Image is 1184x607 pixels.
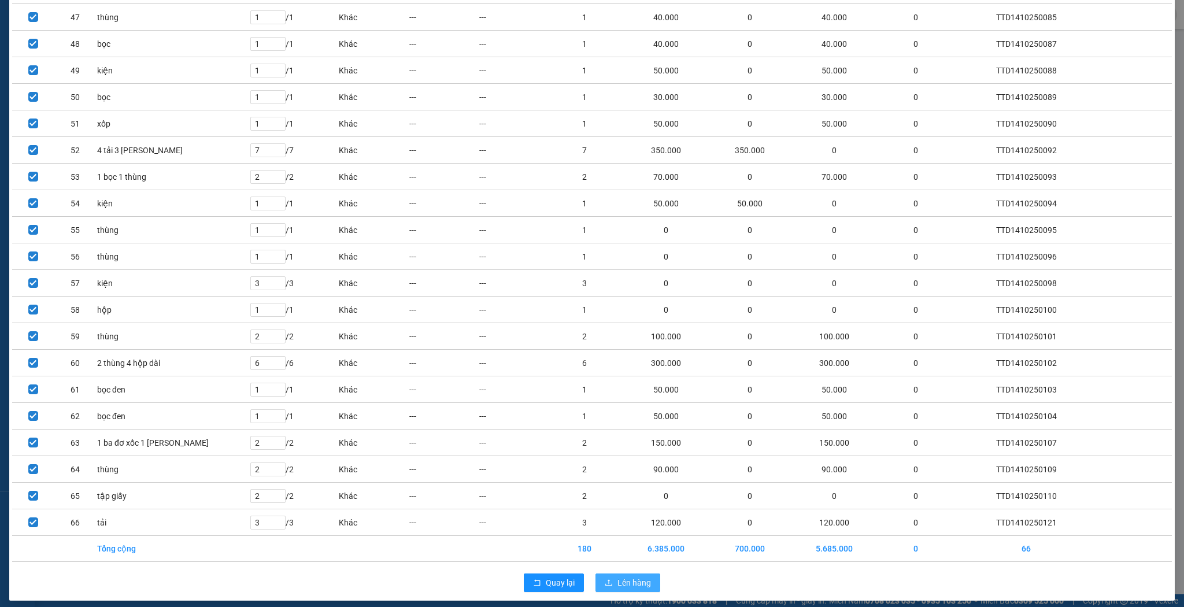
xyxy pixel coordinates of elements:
[619,270,712,297] td: 0
[97,297,250,323] td: hộp
[881,483,952,509] td: 0
[409,190,479,217] td: ---
[97,430,250,456] td: 1 ba đơ xốc 1 [PERSON_NAME]
[54,350,97,376] td: 60
[250,57,338,84] td: / 1
[54,376,97,403] td: 61
[338,217,409,243] td: Khác
[788,137,880,164] td: 0
[951,57,1101,84] td: TTD1410250088
[549,57,620,84] td: 1
[788,84,880,110] td: 30.000
[54,270,97,297] td: 57
[881,4,952,31] td: 0
[338,243,409,270] td: Khác
[712,57,788,84] td: 0
[549,164,620,190] td: 2
[533,579,541,588] span: rollback
[712,110,788,137] td: 0
[250,164,338,190] td: / 2
[97,190,250,217] td: kiện
[951,430,1101,456] td: TTD1410250107
[338,4,409,31] td: Khác
[549,403,620,430] td: 1
[881,57,952,84] td: 0
[549,430,620,456] td: 2
[338,297,409,323] td: Khác
[409,4,479,31] td: ---
[54,164,97,190] td: 53
[409,137,479,164] td: ---
[338,190,409,217] td: Khác
[54,297,97,323] td: 58
[951,456,1101,483] td: TTD1410250109
[97,137,250,164] td: 4 tải 3 [PERSON_NAME]
[338,483,409,509] td: Khác
[479,31,549,57] td: ---
[619,456,712,483] td: 90.000
[619,84,712,110] td: 30.000
[788,57,880,84] td: 50.000
[788,403,880,430] td: 50.000
[54,509,97,536] td: 66
[619,217,712,243] td: 0
[881,509,952,536] td: 0
[338,137,409,164] td: Khác
[409,350,479,376] td: ---
[409,456,479,483] td: ---
[479,483,549,509] td: ---
[409,323,479,350] td: ---
[951,164,1101,190] td: TTD1410250093
[479,270,549,297] td: ---
[54,323,97,350] td: 59
[54,84,97,110] td: 50
[951,483,1101,509] td: TTD1410250110
[97,270,250,297] td: kiện
[881,270,952,297] td: 0
[54,430,97,456] td: 63
[338,31,409,57] td: Khác
[619,57,712,84] td: 50.000
[409,376,479,403] td: ---
[479,430,549,456] td: ---
[712,190,788,217] td: 50.000
[788,243,880,270] td: 0
[409,31,479,57] td: ---
[881,243,952,270] td: 0
[881,350,952,376] td: 0
[409,110,479,137] td: ---
[97,456,250,483] td: thùng
[97,483,250,509] td: tập giấy
[338,403,409,430] td: Khác
[338,164,409,190] td: Khác
[619,509,712,536] td: 120.000
[250,350,338,376] td: / 6
[250,509,338,536] td: / 3
[712,270,788,297] td: 0
[97,4,250,31] td: thùng
[619,110,712,137] td: 50.000
[712,456,788,483] td: 0
[788,456,880,483] td: 90.000
[409,164,479,190] td: ---
[338,509,409,536] td: Khác
[712,243,788,270] td: 0
[549,270,620,297] td: 3
[479,323,549,350] td: ---
[97,323,250,350] td: thùng
[97,376,250,403] td: bọc đen
[549,376,620,403] td: 1
[712,137,788,164] td: 350.000
[97,57,250,84] td: kiện
[951,403,1101,430] td: TTD1410250104
[549,456,620,483] td: 2
[54,403,97,430] td: 62
[409,483,479,509] td: ---
[479,403,549,430] td: ---
[788,430,880,456] td: 150.000
[712,376,788,403] td: 0
[409,509,479,536] td: ---
[250,243,338,270] td: / 1
[97,243,250,270] td: thùng
[951,270,1101,297] td: TTD1410250098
